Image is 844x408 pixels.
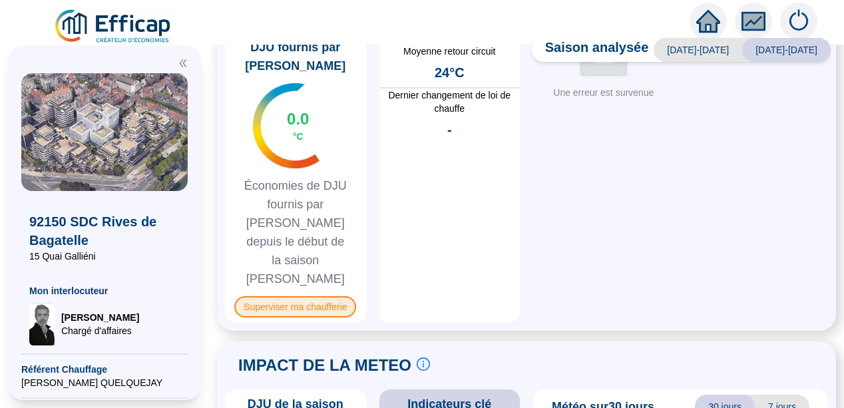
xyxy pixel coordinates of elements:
[53,8,174,45] img: efficap energie logo
[538,86,669,100] div: Une erreur est survenue
[29,250,180,263] span: 15 Quai Galliéni
[178,59,188,68] span: double-left
[293,130,304,143] span: °C
[29,212,180,250] span: 92150 SDC Rives de Bagatelle
[238,355,411,376] span: IMPACT DE LA METEO
[780,3,817,40] img: alerts
[654,38,742,62] span: [DATE]-[DATE]
[447,120,452,139] span: -
[696,9,720,33] span: home
[742,38,831,62] span: [DATE]-[DATE]
[21,376,188,389] span: [PERSON_NAME] QUELQUEJAY
[29,303,56,345] img: Chargé d'affaires
[417,357,430,371] span: info-circle
[253,83,320,168] img: indicateur températures
[532,38,649,62] span: Saison analysée
[61,324,139,337] span: Chargé d'affaires
[230,176,361,288] span: Économies de DJU fournis par [PERSON_NAME] depuis le début de la saison [PERSON_NAME]
[29,284,180,298] span: Mon interlocuteur
[230,19,361,75] span: Économies de DJU fournis par [PERSON_NAME]
[435,63,465,82] span: 24°C
[287,108,309,130] span: 0.0
[234,296,356,317] span: Superviser ma chaufferie
[379,89,521,115] span: Dernier changement de loi de chauffe
[379,45,521,58] span: Moyenne retour circuit
[61,311,139,324] span: [PERSON_NAME]
[741,9,765,33] span: fund
[21,363,188,376] span: Référent Chauffage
